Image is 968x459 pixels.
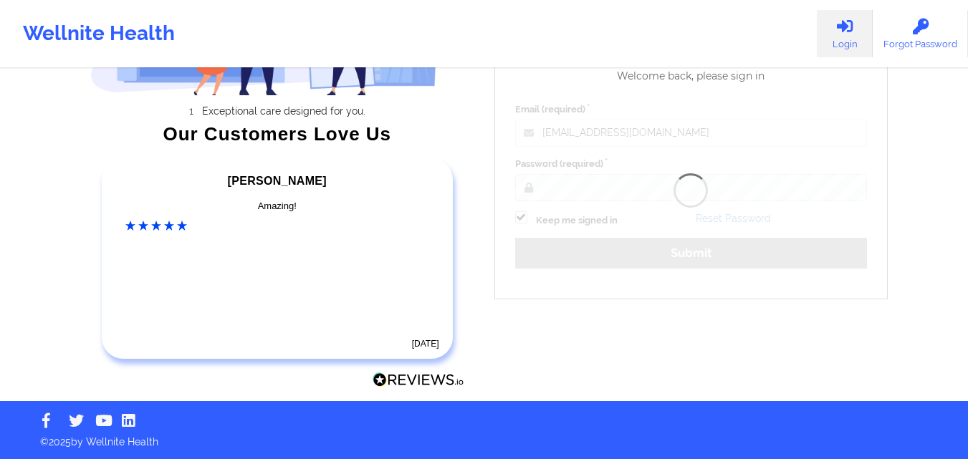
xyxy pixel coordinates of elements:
[412,339,439,349] time: [DATE]
[817,10,873,57] a: Login
[873,10,968,57] a: Forgot Password
[30,425,938,449] p: © 2025 by Wellnite Health
[373,372,464,391] a: Reviews.io Logo
[373,372,464,387] img: Reviews.io Logo
[505,70,878,82] div: Welcome back, please sign in
[90,127,464,141] div: Our Customers Love Us
[125,199,429,213] div: Amazing!
[103,105,464,117] li: Exceptional care designed for you.
[228,175,327,187] span: [PERSON_NAME]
